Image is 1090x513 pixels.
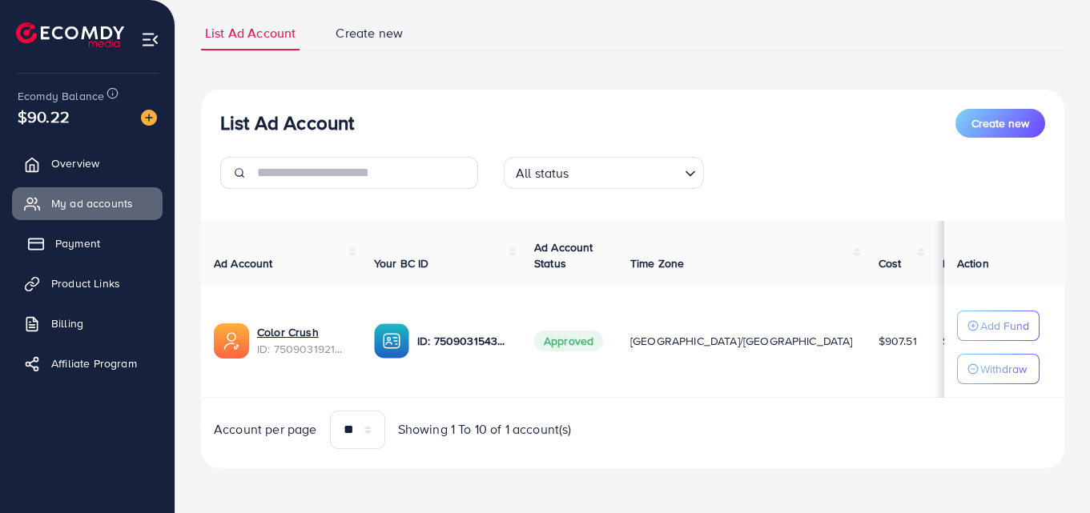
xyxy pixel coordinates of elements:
img: logo [16,22,124,47]
img: ic-ba-acc.ded83a64.svg [374,323,409,359]
span: Affiliate Program [51,355,137,371]
span: Ecomdy Balance [18,88,104,104]
span: Showing 1 To 10 of 1 account(s) [398,420,572,439]
img: image [141,110,157,126]
span: ID: 7509031921045962753 [257,341,348,357]
button: Withdraw [957,354,1040,384]
a: My ad accounts [12,187,163,219]
h3: List Ad Account [220,111,354,134]
span: Ad Account [214,255,273,271]
iframe: Chat [1022,441,1078,501]
span: $90.22 [18,105,70,128]
span: Account per page [214,420,317,439]
a: Product Links [12,267,163,299]
a: Overview [12,147,163,179]
div: Search for option [504,157,704,189]
span: Time Zone [630,255,684,271]
span: [GEOGRAPHIC_DATA]/[GEOGRAPHIC_DATA] [630,333,853,349]
span: $907.51 [879,333,917,349]
span: Product Links [51,275,120,291]
p: ID: 7509031543751786504 [417,331,509,351]
img: menu [141,30,159,49]
a: Payment [12,227,163,259]
span: Create new [336,24,403,42]
button: Create new [955,109,1045,138]
span: List Ad Account [205,24,296,42]
span: Billing [51,315,83,331]
span: Overview [51,155,99,171]
span: My ad accounts [51,195,133,211]
input: Search for option [574,158,678,185]
span: Payment [55,235,100,251]
img: ic-ads-acc.e4c84228.svg [214,323,249,359]
span: Your BC ID [374,255,429,271]
div: <span class='underline'>Color Crush</span></br>7509031921045962753 [257,324,348,357]
button: Add Fund [957,311,1040,341]
span: Approved [534,331,603,351]
a: Color Crush [257,324,348,340]
a: Affiliate Program [12,347,163,379]
span: Action [957,255,989,271]
span: Ad Account Status [534,239,593,271]
p: Withdraw [980,359,1027,379]
span: Create new [971,115,1029,131]
span: Cost [879,255,902,271]
span: All status [513,162,573,185]
a: Billing [12,307,163,339]
p: Add Fund [980,316,1029,335]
